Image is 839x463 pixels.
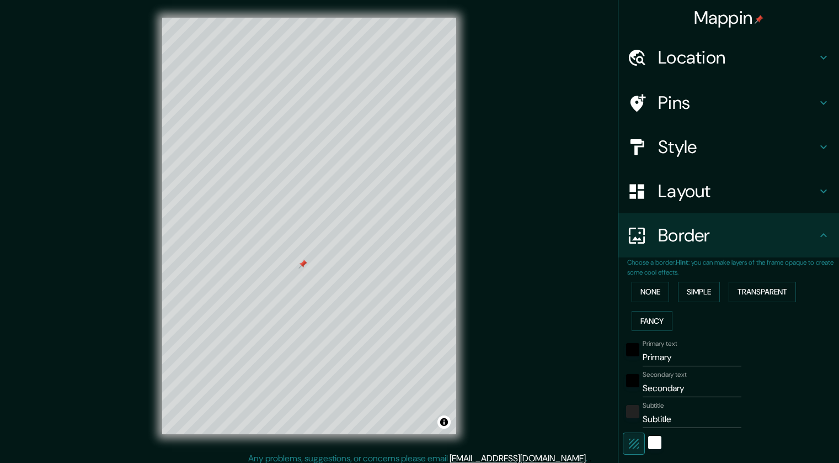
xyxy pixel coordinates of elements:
[658,136,817,158] h4: Style
[618,125,839,169] div: Style
[643,401,664,411] label: Subtitle
[694,7,764,29] h4: Mappin
[643,339,677,349] label: Primary text
[729,282,796,302] button: Transparent
[618,81,839,125] div: Pins
[648,436,661,449] button: white
[618,169,839,213] div: Layout
[658,224,817,246] h4: Border
[676,258,688,267] b: Hint
[678,282,720,302] button: Simple
[626,374,639,387] button: black
[658,180,817,202] h4: Layout
[626,405,639,418] button: color-222222
[627,257,839,277] p: Choose a border. : you can make layers of the frame opaque to create some cool effects.
[658,92,817,114] h4: Pins
[643,370,687,380] label: Secondary text
[741,420,827,451] iframe: Help widget launcher
[632,282,669,302] button: None
[618,213,839,257] div: Border
[618,35,839,80] div: Location
[755,15,763,24] img: pin-icon.png
[632,311,672,332] button: Fancy
[658,46,817,69] h4: Location
[626,343,639,356] button: black
[437,415,451,429] button: Toggle attribution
